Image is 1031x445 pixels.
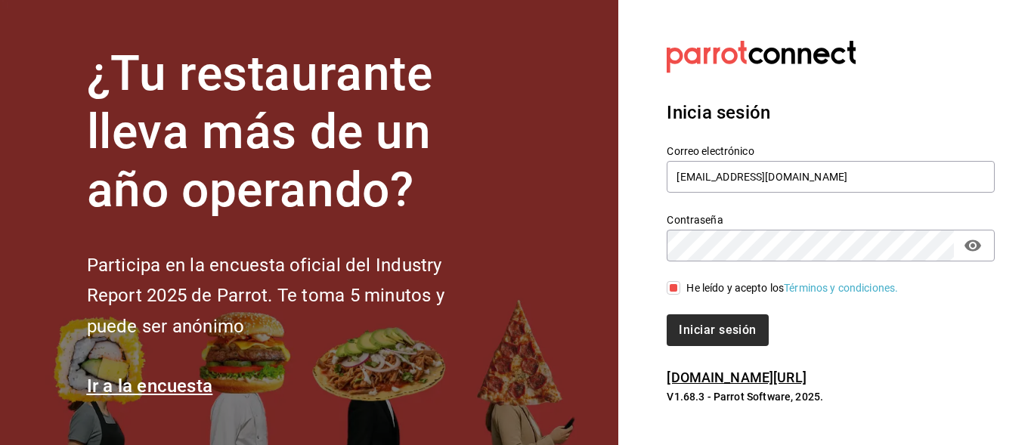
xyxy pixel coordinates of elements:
[667,314,768,346] button: Iniciar sesión
[667,161,995,193] input: Ingresa tu correo electrónico
[87,375,213,397] a: Ir a la encuesta
[667,389,995,404] p: V1.68.3 - Parrot Software, 2025.
[667,369,806,385] a: [DOMAIN_NAME][URL]
[87,45,495,219] h1: ¿Tu restaurante lleva más de un año operando?
[667,99,995,126] h3: Inicia sesión
[960,233,986,258] button: passwordField
[784,282,898,294] a: Términos y condiciones.
[667,146,995,156] label: Correo electrónico
[667,215,995,225] label: Contraseña
[686,280,898,296] div: He leído y acepto los
[87,250,495,342] h2: Participa en la encuesta oficial del Industry Report 2025 de Parrot. Te toma 5 minutos y puede se...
